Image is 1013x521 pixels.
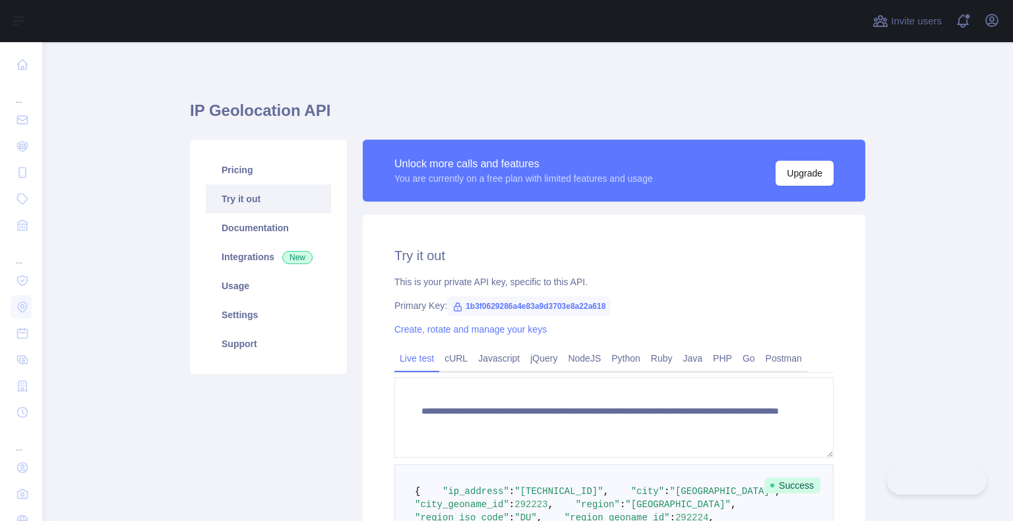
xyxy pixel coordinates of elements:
span: { [415,486,420,497]
span: "[GEOGRAPHIC_DATA]" [625,499,731,510]
a: cURL [439,348,473,369]
a: Create, rotate and manage your keys [394,324,547,335]
span: : [509,486,514,497]
a: PHP [708,348,737,369]
a: Try it out [206,184,331,213]
span: : [509,499,514,510]
div: ... [11,240,32,266]
iframe: Toggle Customer Support [887,467,987,495]
div: This is your private API key, specific to this API. [394,275,834,288]
div: You are currently on a free plan with limited features and usage [394,172,653,185]
span: : [664,486,669,497]
button: Invite users [870,11,944,32]
span: New [282,251,313,264]
span: 1b3f0629286a4e83a9d3703e8a22a618 [447,296,611,316]
span: , [731,499,736,510]
span: Invite users [891,14,942,29]
a: Postman [760,348,807,369]
a: Integrations New [206,242,331,271]
a: Documentation [206,213,331,242]
a: Settings [206,300,331,329]
span: 292223 [514,499,547,510]
span: , [603,486,609,497]
a: Go [737,348,760,369]
div: ... [11,79,32,105]
div: Unlock more calls and features [394,156,653,172]
div: ... [11,427,32,453]
a: Live test [394,348,439,369]
span: "city" [631,486,664,497]
a: Usage [206,271,331,300]
h2: Try it out [394,246,834,265]
a: Java [678,348,708,369]
span: "[TECHNICAL_ID]" [514,486,603,497]
a: Support [206,329,331,358]
div: Primary Key: [394,299,834,312]
a: Python [606,348,646,369]
a: Pricing [206,155,331,184]
a: NodeJS [563,348,606,369]
span: , [548,499,553,510]
span: Success [764,478,820,493]
a: Javascript [473,348,525,369]
h1: IP Geolocation API [190,100,865,132]
button: Upgrade [776,161,834,186]
span: : [620,499,625,510]
a: jQuery [525,348,563,369]
span: "city_geoname_id" [415,499,509,510]
span: "[GEOGRAPHIC_DATA]" [670,486,776,497]
a: Ruby [646,348,678,369]
span: "ip_address" [443,486,509,497]
span: "region" [576,499,620,510]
